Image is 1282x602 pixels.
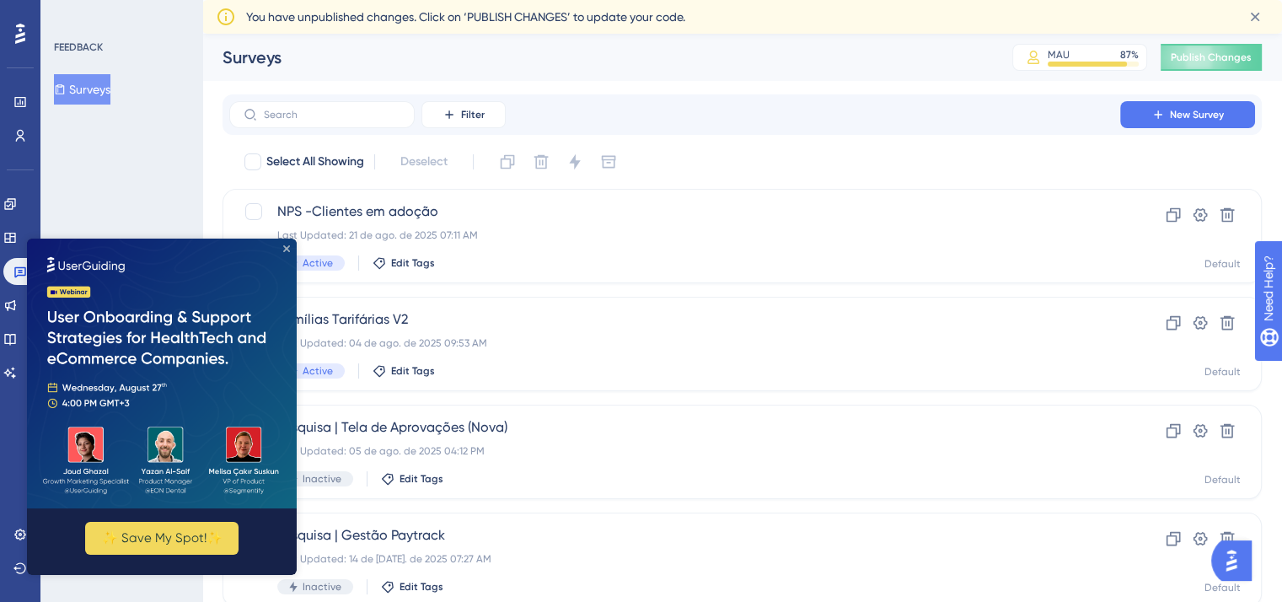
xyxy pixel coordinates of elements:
[246,7,685,27] span: You have unpublished changes. Click on ‘PUBLISH CHANGES’ to update your code.
[277,228,1072,242] div: Last Updated: 21 de ago. de 2025 07:11 AM
[40,4,105,24] span: Need Help?
[303,472,341,486] span: Inactive
[266,152,364,172] span: Select All Showing
[1171,51,1252,64] span: Publish Changes
[1204,581,1241,594] div: Default
[58,283,212,316] button: ✨ Save My Spot!✨
[381,580,443,594] button: Edit Tags
[1048,48,1070,62] div: MAU
[303,364,333,378] span: Active
[264,109,400,121] input: Search
[381,472,443,486] button: Edit Tags
[54,40,103,54] div: FEEDBACK
[1211,535,1262,586] iframe: UserGuiding AI Assistant Launcher
[1170,108,1224,121] span: New Survey
[277,202,1072,222] span: NPS -Clientes em adoção
[461,108,485,121] span: Filter
[1120,101,1255,128] button: New Survey
[277,525,1072,546] span: Pesquisa | Gestão Paytrack
[223,46,970,69] div: Surveys
[400,580,443,594] span: Edit Tags
[400,472,443,486] span: Edit Tags
[1204,365,1241,379] div: Default
[277,552,1072,566] div: Last Updated: 14 de [DATE]. de 2025 07:27 AM
[54,74,110,105] button: Surveys
[373,256,435,270] button: Edit Tags
[256,7,263,13] div: Close Preview
[385,147,463,177] button: Deselect
[1120,48,1139,62] div: 87 %
[1204,257,1241,271] div: Default
[400,152,448,172] span: Deselect
[391,364,435,378] span: Edit Tags
[421,101,506,128] button: Filter
[277,444,1072,458] div: Last Updated: 05 de ago. de 2025 04:12 PM
[277,309,1072,330] span: Famílias Tarifárias V2
[1204,473,1241,486] div: Default
[373,364,435,378] button: Edit Tags
[277,336,1072,350] div: Last Updated: 04 de ago. de 2025 09:53 AM
[1161,44,1262,71] button: Publish Changes
[277,417,1072,438] span: Pesquisa | Tela de Aprovações (Nova)
[391,256,435,270] span: Edit Tags
[303,580,341,594] span: Inactive
[303,256,333,270] span: Active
